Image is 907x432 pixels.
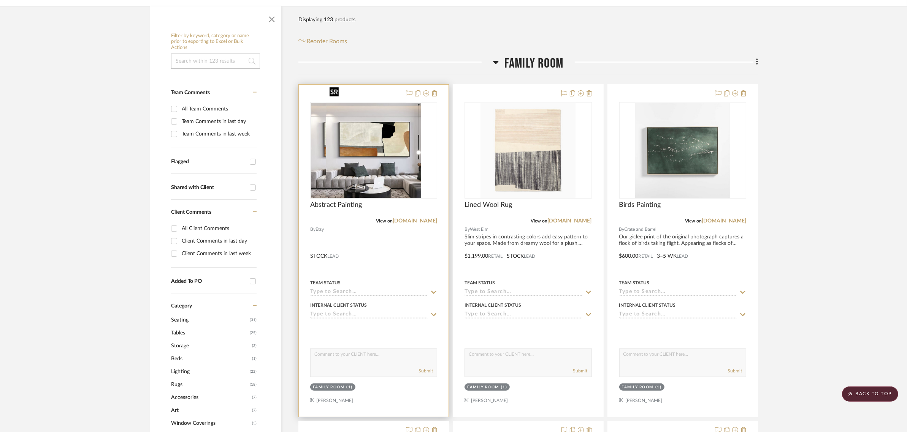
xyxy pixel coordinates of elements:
[465,201,512,209] span: Lined Wool Rug
[250,314,257,326] span: (31)
[252,340,257,352] span: (3)
[310,279,341,286] div: Team Status
[310,311,428,318] input: Type to Search…
[298,12,355,27] div: Displaying 123 products
[182,115,255,128] div: Team Comments in last day
[250,327,257,339] span: (25)
[310,201,362,209] span: Abstract Painting
[182,222,255,235] div: All Client Comments
[182,103,255,115] div: All Team Comments
[728,367,742,374] button: Submit
[620,102,746,198] div: 0
[171,184,246,191] div: Shared with Client
[171,404,250,417] span: Art
[182,128,255,140] div: Team Comments in last week
[310,289,428,296] input: Type to Search…
[171,314,248,326] span: Seating
[470,226,488,233] span: West Elm
[501,385,507,390] div: (1)
[465,279,495,286] div: Team Status
[171,417,250,430] span: Window Coverings
[171,326,248,339] span: Tables
[326,103,421,198] img: Abstract Painting
[480,103,576,198] img: Lined Wool Rug
[625,226,657,233] span: Crate and Barrel
[316,226,324,233] span: Etsy
[655,385,662,390] div: (1)
[171,378,248,391] span: Rugs
[307,37,347,46] span: Reorder Rooms
[182,248,255,260] div: Client Comments in last week
[252,417,257,429] span: (3)
[465,102,591,198] div: 0
[171,339,250,352] span: Storage
[171,33,260,51] h6: Filter by keyword, category or name prior to exporting to Excel or Bulk Actions
[171,54,260,69] input: Search within 123 results
[619,302,676,309] div: Internal Client Status
[252,391,257,404] span: (7)
[702,218,746,224] a: [DOMAIN_NAME]
[310,302,367,309] div: Internal Client Status
[619,201,661,209] span: Birds Painting
[619,311,737,318] input: Type to Search…
[313,385,345,390] div: Family Room
[250,378,257,391] span: (18)
[171,210,211,215] span: Client Comments
[622,385,654,390] div: Family Room
[171,90,210,95] span: Team Comments
[504,55,563,72] span: Family Room
[842,386,898,402] scroll-to-top-button: BACK TO TOP
[619,279,650,286] div: Team Status
[376,219,393,223] span: View on
[252,353,257,365] span: (1)
[171,303,192,309] span: Category
[171,278,246,285] div: Added To PO
[250,366,257,378] span: (22)
[547,218,592,224] a: [DOMAIN_NAME]
[619,289,737,296] input: Type to Search…
[171,352,250,365] span: Beds
[252,404,257,416] span: (7)
[171,159,246,165] div: Flagged
[264,10,279,25] button: Close
[182,235,255,247] div: Client Comments in last day
[310,226,316,233] span: By
[467,385,499,390] div: Family Room
[465,226,470,233] span: By
[531,219,547,223] span: View on
[619,226,625,233] span: By
[635,103,730,198] img: Birds Painting
[465,311,582,318] input: Type to Search…
[685,219,702,223] span: View on
[573,367,588,374] button: Submit
[465,289,582,296] input: Type to Search…
[298,37,347,46] button: Reorder Rooms
[171,365,248,378] span: Lighting
[393,218,437,224] a: [DOMAIN_NAME]
[347,385,353,390] div: (1)
[465,302,521,309] div: Internal Client Status
[419,367,433,374] button: Submit
[171,391,250,404] span: Accessories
